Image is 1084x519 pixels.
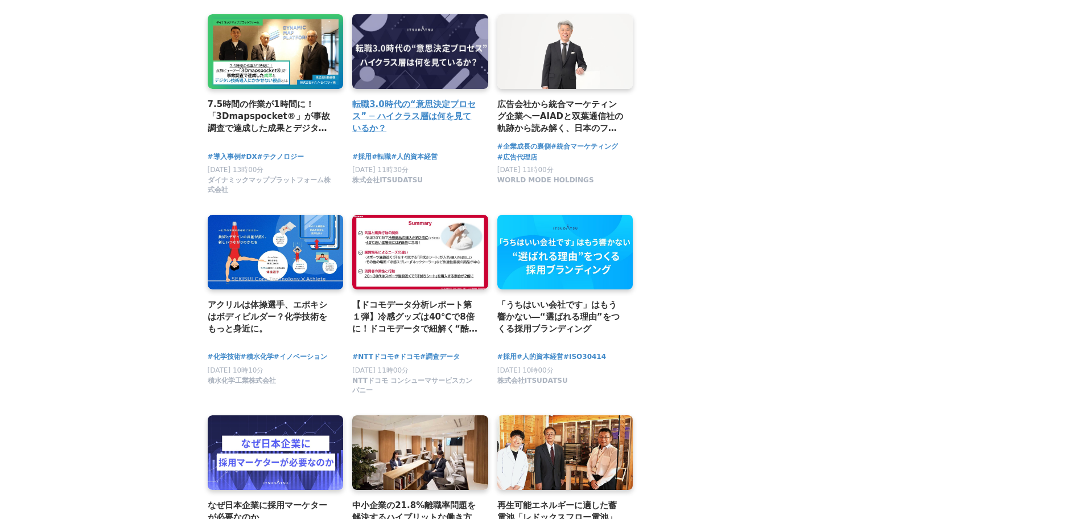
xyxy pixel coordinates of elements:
[352,376,479,395] span: NTTドコモ コンシューマサービスカンパニー
[563,352,606,362] a: #ISO30414
[352,352,394,362] a: #NTTドコモ
[352,366,409,374] span: [DATE] 11時00分
[208,189,335,197] a: ダイナミックマッププラットフォーム株式会社
[208,366,264,374] span: [DATE] 10時10分
[208,98,335,135] a: 7.5時間の作業が1時間に！「3Dmapspocket®」が事故調査で達成した成果とデジタル技術導入にかかせない視点とは
[497,179,594,187] a: WORLD MODE HOLDINGS
[497,379,568,387] a: 株式会社ITSUDATSU
[208,379,276,387] a: 積水化学工業株式会社
[497,352,517,362] a: #採用
[352,389,479,397] a: NTTドコモ コンシューマサービスカンパニー
[208,175,335,195] span: ダイナミックマッププラットフォーム株式会社
[241,152,257,162] a: #DX
[352,175,423,185] span: 株式会社ITSUDATSU
[241,352,274,362] a: #積水化学
[497,152,537,163] a: #広告代理店
[208,166,264,174] span: [DATE] 13時00分
[497,376,568,386] span: 株式会社ITSUDATSU
[274,352,327,362] a: #イノベーション
[208,152,241,162] a: #導入事例
[352,179,423,187] a: 株式会社ITSUDATSU
[497,141,551,152] a: #企業成長の裏側
[208,352,241,362] a: #化学技術
[208,299,335,336] a: アクリルは体操選手、エポキシはボディビルダー？化学技術をもっと身近に。
[372,152,391,162] a: #転職
[394,352,420,362] a: #ドコモ
[497,299,624,336] a: 「うちはいい会社です」はもう響かない―“選ばれる理由”をつくる採用ブランディング
[497,98,624,135] a: 広告会社から統合マーケティング企業へーAIADと双葉通信社の軌跡から読み解く、日本のファッションマーケティングの変遷【WMH STORY マーケティング編 vol.3】
[497,366,554,374] span: [DATE] 10時00分
[352,166,409,174] span: [DATE] 11時30分
[352,152,372,162] a: #採用
[420,352,460,362] a: #調査データ
[352,98,479,135] a: 転職3.0時代の“意思決定プロセス” ─ ハイクラス層は何を見ているか？
[551,141,618,152] a: #統合マーケティング
[257,152,304,162] a: #テクノロジー
[352,299,479,336] a: 【ドコモデータ分析レポート第１弾】冷感グッズは40℃で8倍に！ドコモデータで紐解く“酷暑のリアル購買行動”～冷感・汗ケアアイテムの需要分析から販促・商品戦略への活用まで～
[517,352,563,362] a: #人的資本経営
[497,166,554,174] span: [DATE] 11時00分
[391,152,438,162] a: #人的資本経営
[497,175,594,185] span: WORLD MODE HOLDINGS
[208,376,276,386] span: 積水化学工業株式会社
